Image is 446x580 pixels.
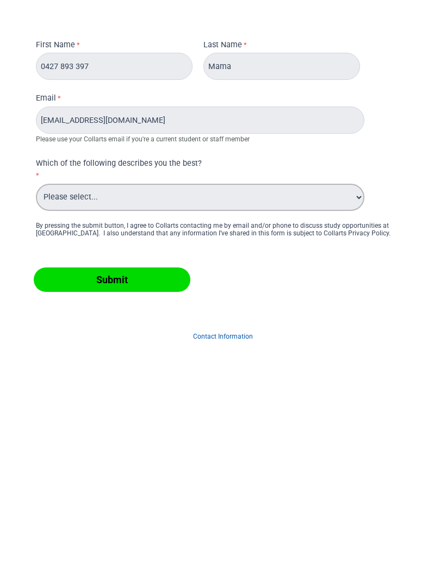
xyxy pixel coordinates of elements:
input: Submit [34,267,190,292]
input: Last Name [203,53,360,80]
label: Last Name [203,39,250,53]
span: Please use your Collarts email if you're a current student or staff member [36,135,250,143]
div: Which of the following describes you the best? [36,158,332,170]
label: First Name [36,39,83,53]
input: First Name [36,53,193,80]
input: Email [36,107,364,134]
label: Email [36,92,64,107]
select: Which of the following describes you the best? [36,184,364,211]
a: Contact Information [193,333,253,340]
div: By pressing the submit button, I agree to Collarts contacting me by email and/or phone to discuss... [36,222,410,237]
